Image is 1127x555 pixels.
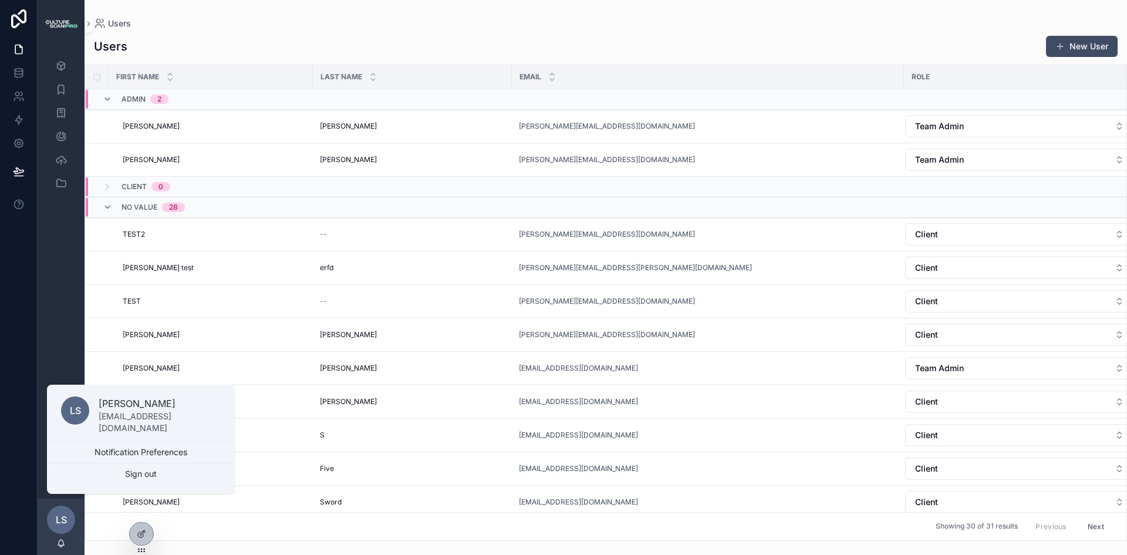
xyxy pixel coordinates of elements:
a: [EMAIL_ADDRESS][DOMAIN_NAME] [519,397,897,406]
a: [PERSON_NAME] [320,397,505,406]
a: [PERSON_NAME] [320,330,505,339]
span: Team Admin [915,362,964,374]
button: Notification Preferences [47,442,235,463]
a: [EMAIL_ADDRESS][DOMAIN_NAME] [519,430,897,440]
a: [PERSON_NAME] [320,122,505,131]
a: Users [94,18,131,29]
a: [PERSON_NAME][EMAIL_ADDRESS][DOMAIN_NAME] [519,330,897,339]
a: [PERSON_NAME][EMAIL_ADDRESS][DOMAIN_NAME] [519,122,897,131]
span: Client [915,262,938,274]
span: Role [912,72,930,82]
a: [PERSON_NAME] test [123,263,306,273]
a: [PERSON_NAME] [123,364,306,373]
a: [PERSON_NAME][EMAIL_ADDRESS][DOMAIN_NAME] [519,155,695,164]
span: Client [915,228,938,240]
a: [PERSON_NAME][EMAIL_ADDRESS][DOMAIN_NAME] [519,230,897,239]
a: [PERSON_NAME][EMAIL_ADDRESS][DOMAIN_NAME] [519,297,897,306]
p: [EMAIL_ADDRESS][DOMAIN_NAME] [99,411,221,434]
a: TEST [123,297,306,306]
a: [PERSON_NAME] [320,155,505,164]
a: [PERSON_NAME][EMAIL_ADDRESS][PERSON_NAME][DOMAIN_NAME] [519,263,897,273]
div: scrollable content [38,47,85,209]
span: [PERSON_NAME] [123,155,180,164]
a: TEST2 [123,230,306,239]
img: App logo [45,19,77,28]
span: erfd [320,263,333,273]
button: Sign out [47,463,235,485]
a: [PERSON_NAME][EMAIL_ADDRESS][DOMAIN_NAME] [519,122,695,131]
span: Showing 30 of 31 results [936,522,1018,532]
span: [PERSON_NAME] test [123,263,194,273]
a: [PERSON_NAME][EMAIL_ADDRESS][DOMAIN_NAME] [519,330,695,339]
div: 2 [157,95,161,104]
span: Admin [122,95,146,104]
a: [PERSON_NAME] [123,155,306,164]
span: First name [116,72,159,82]
div: 0 [158,182,163,191]
a: -- [320,230,505,239]
span: [PERSON_NAME] [320,330,377,339]
span: Sword [320,497,342,507]
span: Email [519,72,541,82]
span: S [320,430,325,440]
span: [PERSON_NAME] [320,397,377,406]
span: Team Admin [915,154,964,166]
span: Client [122,182,147,191]
a: -- [320,297,505,306]
span: Client [915,396,938,408]
a: Sword [320,497,505,507]
span: TEST [123,297,141,306]
span: Client [915,496,938,508]
span: Client [915,429,938,441]
a: [PERSON_NAME] [123,497,306,507]
span: LS [70,403,81,418]
a: S [320,430,505,440]
span: [PERSON_NAME] [320,122,377,131]
span: No value [122,203,157,212]
span: Client [915,463,938,475]
span: -- [320,230,327,239]
span: Client [915,295,938,307]
span: LS [56,513,67,527]
div: 28 [169,203,178,212]
a: [PERSON_NAME][EMAIL_ADDRESS][DOMAIN_NAME] [519,155,897,164]
span: [PERSON_NAME] [123,122,180,131]
a: [EMAIL_ADDRESS][DOMAIN_NAME] [519,364,897,373]
a: [EMAIL_ADDRESS][DOMAIN_NAME] [519,464,638,473]
a: [EMAIL_ADDRESS][DOMAIN_NAME] [519,464,897,473]
span: [PERSON_NAME] [123,364,180,373]
a: [PERSON_NAME][EMAIL_ADDRESS][DOMAIN_NAME] [519,230,695,239]
a: [EMAIL_ADDRESS][DOMAIN_NAME] [519,497,897,507]
a: [EMAIL_ADDRESS][DOMAIN_NAME] [519,430,638,440]
p: [PERSON_NAME] [99,396,221,411]
span: Team Admin [915,120,964,132]
h1: Users [94,38,127,55]
span: Last name [320,72,362,82]
span: [PERSON_NAME] [123,497,180,507]
a: [PERSON_NAME] [320,364,505,373]
button: New User [1046,36,1118,57]
span: [PERSON_NAME] [320,364,377,373]
button: Next [1079,517,1112,536]
a: [EMAIL_ADDRESS][DOMAIN_NAME] [519,497,638,507]
span: Client [915,329,938,341]
a: [PERSON_NAME] [123,122,306,131]
a: Five [320,464,505,473]
a: [PERSON_NAME] [123,330,306,339]
span: Users [108,18,131,29]
a: [EMAIL_ADDRESS][DOMAIN_NAME] [519,364,638,373]
span: TEST2 [123,230,145,239]
span: [PERSON_NAME] [123,330,180,339]
a: [EMAIL_ADDRESS][DOMAIN_NAME] [519,397,638,406]
a: [PERSON_NAME][EMAIL_ADDRESS][PERSON_NAME][DOMAIN_NAME] [519,263,752,273]
a: [PERSON_NAME][EMAIL_ADDRESS][DOMAIN_NAME] [519,297,695,306]
a: erfd [320,263,505,273]
span: [PERSON_NAME] [320,155,377,164]
span: -- [320,297,327,306]
span: Five [320,464,334,473]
